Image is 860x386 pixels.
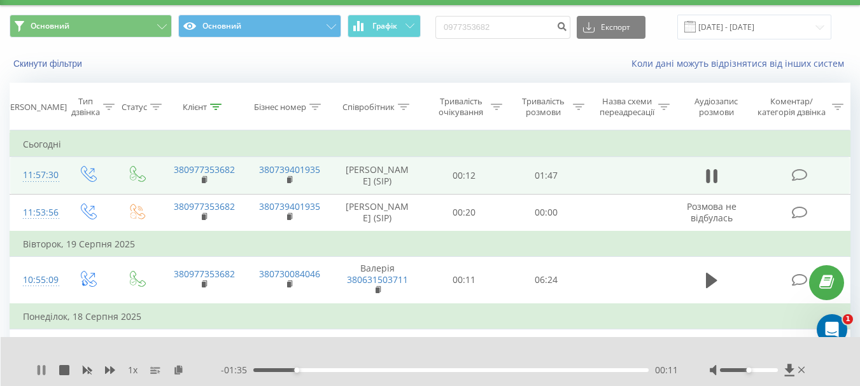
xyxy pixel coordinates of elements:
[505,194,588,231] td: 00:00
[23,200,50,225] div: 11:53:56
[174,163,235,176] a: 380977353682
[348,15,421,38] button: Графік
[23,268,50,293] div: 10:55:09
[435,96,488,118] div: Тривалість очікування
[174,200,235,212] a: 380977353682
[505,256,588,303] td: 06:24
[655,364,678,376] span: 00:11
[10,58,88,69] button: Скинути фільтри
[754,96,829,118] div: Коментар/категорія дзвінка
[599,96,655,118] div: Назва схеми переадресації
[294,368,299,373] div: Accessibility label
[3,102,67,113] div: [PERSON_NAME]
[505,157,588,194] td: 01:47
[423,329,505,376] td: 00:44
[178,15,341,38] button: Основний
[259,163,320,176] a: 380739401935
[423,256,505,303] td: 00:11
[687,200,737,224] span: Розмова не відбулась
[342,102,395,113] div: Співробітник
[254,102,306,113] div: Бізнес номер
[684,96,749,118] div: Аудіозапис розмови
[631,57,850,69] a: Коли дані можуть відрізнятися вiд інших систем
[517,96,570,118] div: Тривалість розмови
[332,256,423,303] td: Валерія
[183,102,207,113] div: Клієнт
[174,268,235,280] a: 380977353682
[423,194,505,231] td: 00:20
[128,364,137,376] span: 1 x
[817,314,847,345] iframe: Intercom live chat
[372,22,397,31] span: Графік
[71,96,100,118] div: Тип дзвінка
[259,200,320,212] a: 380739401935
[332,157,423,194] td: [PERSON_NAME] (SIP)
[122,102,147,113] div: Статус
[10,304,850,329] td: Понеділок, 18 Серпня 2025
[259,268,320,280] a: 380730084046
[423,157,505,194] td: 00:12
[577,16,645,39] button: Експорт
[10,132,850,157] td: Сьогодні
[10,231,850,257] td: Вівторок, 19 Серпня 2025
[843,314,853,324] span: 1
[435,16,570,39] input: Пошук за номером
[221,364,253,376] span: - 01:35
[505,329,588,376] td: 00:00
[347,273,408,286] a: 380631503711
[10,15,172,38] button: Основний
[23,163,50,188] div: 11:57:30
[746,368,751,373] div: Accessibility label
[332,329,423,376] td: Валерія
[332,194,423,231] td: [PERSON_NAME] (SIP)
[31,21,69,31] span: Основний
